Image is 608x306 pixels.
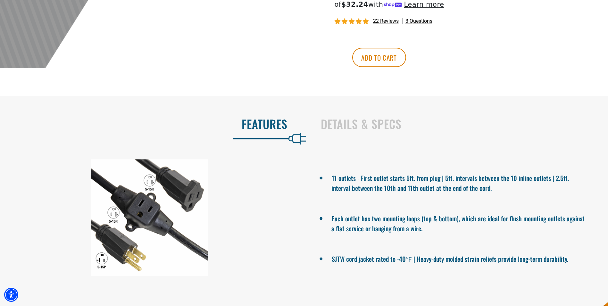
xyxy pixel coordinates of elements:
li: 11 outlets - First outlet starts 5ft. from plug | 5ft. intervals between the 10 inline outlets | ... [331,172,586,193]
div: Accessibility Menu [4,288,18,302]
h2: Features [13,117,287,131]
li: Each outlet has two mounting loops (top & bottom), which are ideal for flush mounting outlets aga... [331,212,586,233]
h2: Details & Specs [321,117,595,131]
span: 3 questions [405,18,432,25]
li: SJTW cord jacket rated to -40℉ | Heavy-duty molded strain reliefs provide long-term durability. [331,252,586,264]
span: 4.95 stars [335,19,370,25]
span: 22 reviews [373,18,399,24]
button: Add to cart [352,48,406,67]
